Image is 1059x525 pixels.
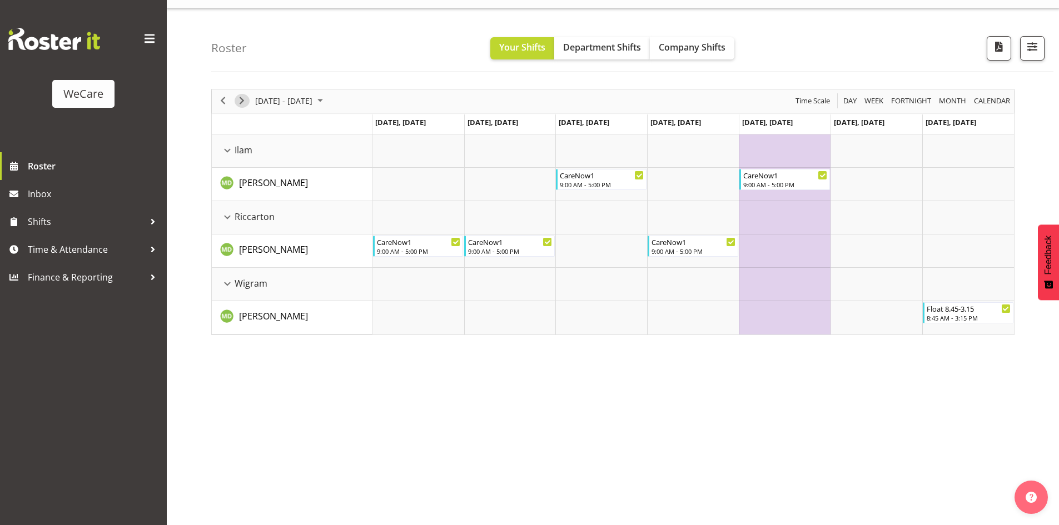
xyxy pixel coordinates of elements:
[556,169,647,190] div: Marie-Claire Dickson-Bakker"s event - CareNow1 Begin From Wednesday, October 22, 2025 at 9:00:00 ...
[28,158,161,174] span: Roster
[648,236,738,257] div: Marie-Claire Dickson-Bakker"s event - CareNow1 Begin From Thursday, October 23, 2025 at 9:00:00 A...
[8,28,100,50] img: Rosterit website logo
[927,313,1011,322] div: 8:45 AM - 3:15 PM
[842,94,859,108] button: Timeline Day
[863,94,886,108] button: Timeline Week
[987,36,1011,61] button: Download a PDF of the roster according to the set date range.
[235,143,252,157] span: Ilam
[212,268,372,301] td: Wigram resource
[213,89,232,113] div: previous period
[235,277,267,290] span: Wigram
[28,269,145,286] span: Finance & Reporting
[923,302,1013,323] div: Marie-Claire Dickson-Bakker"s event - Float 8.45-3.15 Begin From Sunday, October 26, 2025 at 8:45...
[973,94,1011,108] span: calendar
[554,37,650,59] button: Department Shifts
[239,243,308,256] span: [PERSON_NAME]
[563,41,641,53] span: Department Shifts
[212,134,372,168] td: Ilam resource
[212,168,372,201] td: Marie-Claire Dickson-Bakker resource
[235,94,250,108] button: Next
[464,236,555,257] div: Marie-Claire Dickson-Bakker"s event - CareNow1 Begin From Tuesday, October 21, 2025 at 9:00:00 AM...
[239,243,308,256] a: [PERSON_NAME]
[794,94,832,108] button: Time Scale
[1020,36,1045,61] button: Filter Shifts
[650,117,701,127] span: [DATE], [DATE]
[650,37,734,59] button: Company Shifts
[468,236,552,247] div: CareNow1
[468,117,518,127] span: [DATE], [DATE]
[652,236,735,247] div: CareNow1
[834,117,884,127] span: [DATE], [DATE]
[239,177,308,189] span: [PERSON_NAME]
[212,301,372,334] td: Marie-Claire Dickson-Bakker resource
[972,94,1012,108] button: Month
[927,303,1011,314] div: Float 8.45-3.15
[559,117,609,127] span: [DATE], [DATE]
[1026,492,1037,503] img: help-xxl-2.png
[659,41,725,53] span: Company Shifts
[742,117,793,127] span: [DATE], [DATE]
[212,201,372,234] td: Riccarton resource
[373,236,464,257] div: Marie-Claire Dickson-Bakker"s event - CareNow1 Begin From Monday, October 20, 2025 at 9:00:00 AM ...
[211,42,247,54] h4: Roster
[560,180,644,189] div: 9:00 AM - 5:00 PM
[739,169,830,190] div: Marie-Claire Dickson-Bakker"s event - CareNow1 Begin From Friday, October 24, 2025 at 9:00:00 AM ...
[375,117,426,127] span: [DATE], [DATE]
[560,169,644,181] div: CareNow1
[468,247,552,256] div: 9:00 AM - 5:00 PM
[842,94,858,108] span: Day
[1043,236,1053,274] span: Feedback
[253,94,328,108] button: October 2025
[490,37,554,59] button: Your Shifts
[652,247,735,256] div: 9:00 AM - 5:00 PM
[232,89,251,113] div: next period
[889,94,933,108] button: Fortnight
[794,94,831,108] span: Time Scale
[239,310,308,322] span: [PERSON_NAME]
[235,210,275,223] span: Riccarton
[938,94,967,108] span: Month
[251,89,330,113] div: October 20 - 26, 2025
[743,169,827,181] div: CareNow1
[499,41,545,53] span: Your Shifts
[211,89,1015,335] div: Timeline Week of October 23, 2025
[28,241,145,258] span: Time & Attendance
[926,117,976,127] span: [DATE], [DATE]
[890,94,932,108] span: Fortnight
[372,134,1014,334] table: Timeline Week of October 23, 2025
[254,94,314,108] span: [DATE] - [DATE]
[216,94,231,108] button: Previous
[28,186,161,202] span: Inbox
[743,180,827,189] div: 9:00 AM - 5:00 PM
[212,234,372,268] td: Marie-Claire Dickson-Bakker resource
[863,94,884,108] span: Week
[937,94,968,108] button: Timeline Month
[239,309,308,323] a: [PERSON_NAME]
[377,247,461,256] div: 9:00 AM - 5:00 PM
[63,86,103,102] div: WeCare
[377,236,461,247] div: CareNow1
[28,213,145,230] span: Shifts
[239,176,308,189] a: [PERSON_NAME]
[1038,224,1059,300] button: Feedback - Show survey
